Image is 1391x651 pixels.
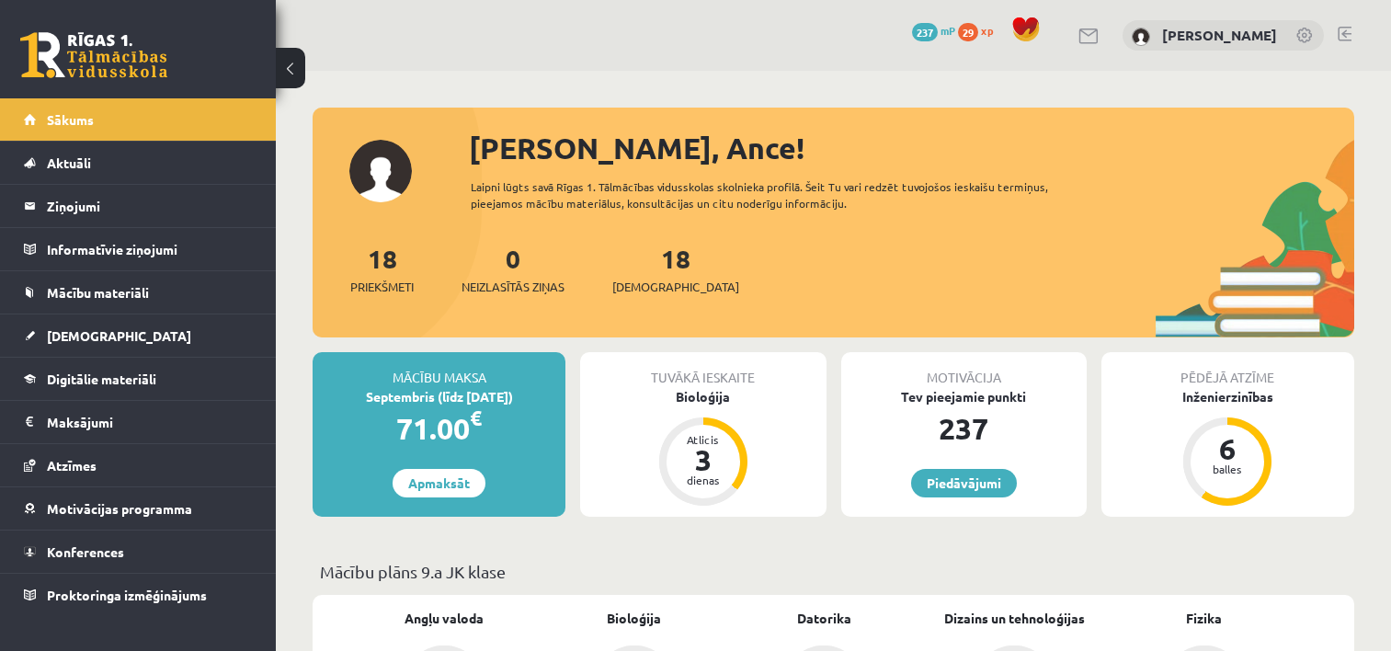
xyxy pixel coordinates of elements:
[580,387,826,406] div: Bioloģija
[1101,352,1354,387] div: Pēdējā atzīme
[393,469,485,497] a: Apmaksāt
[1132,28,1150,46] img: Ance Āboliņa
[841,352,1087,387] div: Motivācija
[1200,463,1255,474] div: balles
[958,23,1002,38] a: 29 xp
[676,445,731,474] div: 3
[580,387,826,508] a: Bioloģija Atlicis 3 dienas
[24,531,253,573] a: Konferences
[320,559,1347,584] p: Mācību plāns 9.a JK klase
[676,434,731,445] div: Atlicis
[47,154,91,171] span: Aktuāli
[462,242,564,296] a: 0Neizlasītās ziņas
[469,126,1354,170] div: [PERSON_NAME], Ance!
[24,314,253,357] a: [DEMOGRAPHIC_DATA]
[912,23,955,38] a: 237 mP
[981,23,993,38] span: xp
[313,406,565,451] div: 71.00
[911,469,1017,497] a: Piedāvājumi
[470,405,482,431] span: €
[607,609,661,628] a: Bioloģija
[47,401,253,443] legend: Maksājumi
[47,228,253,270] legend: Informatīvie ziņojumi
[47,327,191,344] span: [DEMOGRAPHIC_DATA]
[405,609,484,628] a: Angļu valoda
[612,242,739,296] a: 18[DEMOGRAPHIC_DATA]
[47,500,192,517] span: Motivācijas programma
[350,242,414,296] a: 18Priekšmeti
[47,111,94,128] span: Sākums
[841,387,1087,406] div: Tev pieejamie punkti
[24,487,253,530] a: Motivācijas programma
[1200,434,1255,463] div: 6
[24,358,253,400] a: Digitālie materiāli
[20,32,167,78] a: Rīgas 1. Tālmācības vidusskola
[313,352,565,387] div: Mācību maksa
[676,474,731,485] div: dienas
[24,98,253,141] a: Sākums
[462,278,564,296] span: Neizlasītās ziņas
[24,444,253,486] a: Atzīmes
[1101,387,1354,406] div: Inženierzinības
[47,371,156,387] span: Digitālie materiāli
[1101,387,1354,508] a: Inženierzinības 6 balles
[612,278,739,296] span: [DEMOGRAPHIC_DATA]
[471,178,1096,211] div: Laipni lūgts savā Rīgas 1. Tālmācības vidusskolas skolnieka profilā. Šeit Tu vari redzēt tuvojošo...
[580,352,826,387] div: Tuvākā ieskaite
[1186,609,1222,628] a: Fizika
[941,23,955,38] span: mP
[24,228,253,270] a: Informatīvie ziņojumi
[47,587,207,603] span: Proktoringa izmēģinājums
[24,271,253,314] a: Mācību materiāli
[797,609,851,628] a: Datorika
[47,284,149,301] span: Mācību materiāli
[912,23,938,41] span: 237
[47,543,124,560] span: Konferences
[24,142,253,184] a: Aktuāli
[1162,26,1277,44] a: [PERSON_NAME]
[350,278,414,296] span: Priekšmeti
[47,457,97,474] span: Atzīmes
[47,185,253,227] legend: Ziņojumi
[841,406,1087,451] div: 237
[24,185,253,227] a: Ziņojumi
[24,401,253,443] a: Maksājumi
[958,23,978,41] span: 29
[313,387,565,406] div: Septembris (līdz [DATE])
[24,574,253,616] a: Proktoringa izmēģinājums
[944,609,1085,628] a: Dizains un tehnoloģijas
